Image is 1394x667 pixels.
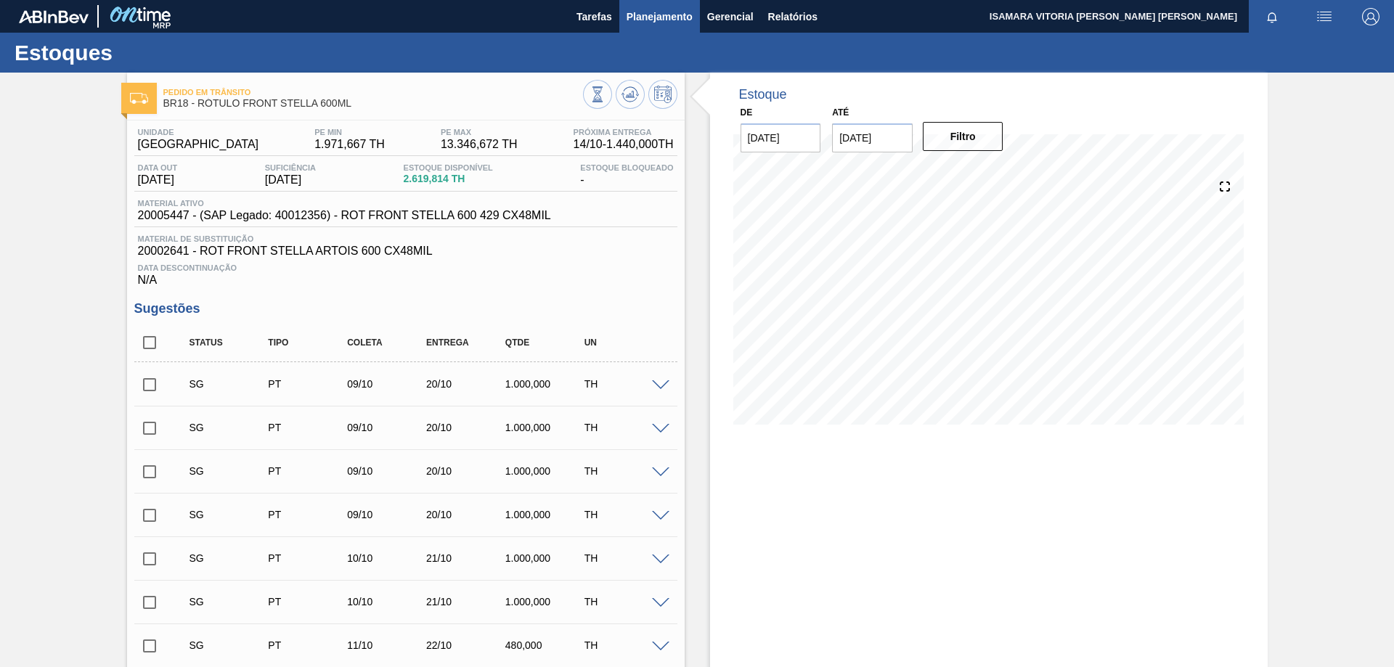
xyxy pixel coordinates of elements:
[502,465,590,477] div: 1.000,000
[581,465,669,477] div: TH
[1362,8,1379,25] img: Logout
[423,596,510,607] div: 21/10/2025
[186,552,274,564] div: Sugestão Criada
[134,258,677,287] div: N/A
[832,107,849,118] label: Até
[343,552,431,564] div: 10/10/2025
[343,337,431,348] div: Coleta
[138,245,674,258] span: 20002641 - ROT FRONT STELLA ARTOIS 600 CX48MIL
[502,509,590,520] div: 1.000,000
[576,8,612,25] span: Tarefas
[264,552,352,564] div: Pedido de Transferência
[264,378,352,390] div: Pedido de Transferência
[186,422,274,433] div: Sugestão Criada
[343,639,431,651] div: 11/10/2025
[423,552,510,564] div: 21/10/2025
[502,552,590,564] div: 1.000,000
[574,128,674,136] span: Próxima Entrega
[138,128,259,136] span: Unidade
[576,163,677,187] div: -
[707,8,754,25] span: Gerencial
[186,509,274,520] div: Sugestão Criada
[502,337,590,348] div: Qtde
[404,173,493,184] span: 2.619,814 TH
[264,639,352,651] div: Pedido de Transferência
[581,596,669,607] div: TH
[138,199,551,208] span: Material ativo
[502,378,590,390] div: 1.000,000
[186,596,274,607] div: Sugestão Criada
[314,128,385,136] span: PE MIN
[580,163,673,172] span: Estoque Bloqueado
[138,138,259,151] span: [GEOGRAPHIC_DATA]
[186,378,274,390] div: Sugestão Criada
[581,639,669,651] div: TH
[265,163,316,172] span: Suficiência
[343,465,431,477] div: 09/10/2025
[648,80,677,109] button: Programar Estoque
[441,128,518,136] span: PE MAX
[404,163,493,172] span: Estoque Disponível
[134,301,677,316] h3: Sugestões
[581,552,669,564] div: TH
[343,596,431,607] div: 10/10/2025
[265,173,316,187] span: [DATE]
[163,98,583,109] span: BR18 - RÓTULO FRONT STELLA 600ML
[581,378,669,390] div: TH
[581,509,669,520] div: TH
[627,8,693,25] span: Planejamento
[186,337,274,348] div: Status
[423,639,510,651] div: 22/10/2025
[343,509,431,520] div: 09/10/2025
[186,639,274,651] div: Sugestão Criada
[264,596,352,607] div: Pedido de Transferência
[581,422,669,433] div: TH
[923,122,1003,151] button: Filtro
[264,465,352,477] div: Pedido de Transferência
[502,596,590,607] div: 1.000,000
[163,88,583,97] span: Pedido em Trânsito
[138,263,674,272] span: Data Descontinuação
[186,465,274,477] div: Sugestão Criada
[15,44,272,61] h1: Estoques
[264,337,352,348] div: Tipo
[138,209,551,222] span: 20005447 - (SAP Legado: 40012356) - ROT FRONT STELLA 600 429 CX48MIL
[138,234,674,243] span: Material de Substituição
[502,422,590,433] div: 1.000,000
[343,378,431,390] div: 09/10/2025
[741,123,821,152] input: dd/mm/yyyy
[768,8,818,25] span: Relatórios
[423,422,510,433] div: 20/10/2025
[19,10,89,23] img: TNhmsLtSVTkK8tSr43FrP2fwEKptu5GPRR3wAAAABJRU5ErkJggg==
[264,509,352,520] div: Pedido de Transferência
[138,173,178,187] span: [DATE]
[423,337,510,348] div: Entrega
[423,378,510,390] div: 20/10/2025
[581,337,669,348] div: UN
[314,138,385,151] span: 1.971,667 TH
[574,138,674,151] span: 14/10 - 1.440,000 TH
[741,107,753,118] label: De
[441,138,518,151] span: 13.346,672 TH
[583,80,612,109] button: Visão Geral dos Estoques
[616,80,645,109] button: Atualizar Gráfico
[1249,7,1295,27] button: Notificações
[423,465,510,477] div: 20/10/2025
[1316,8,1333,25] img: userActions
[138,163,178,172] span: Data out
[130,93,148,104] img: Ícone
[832,123,913,152] input: dd/mm/yyyy
[423,509,510,520] div: 20/10/2025
[343,422,431,433] div: 09/10/2025
[739,87,787,102] div: Estoque
[502,639,590,651] div: 480,000
[264,422,352,433] div: Pedido de Transferência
